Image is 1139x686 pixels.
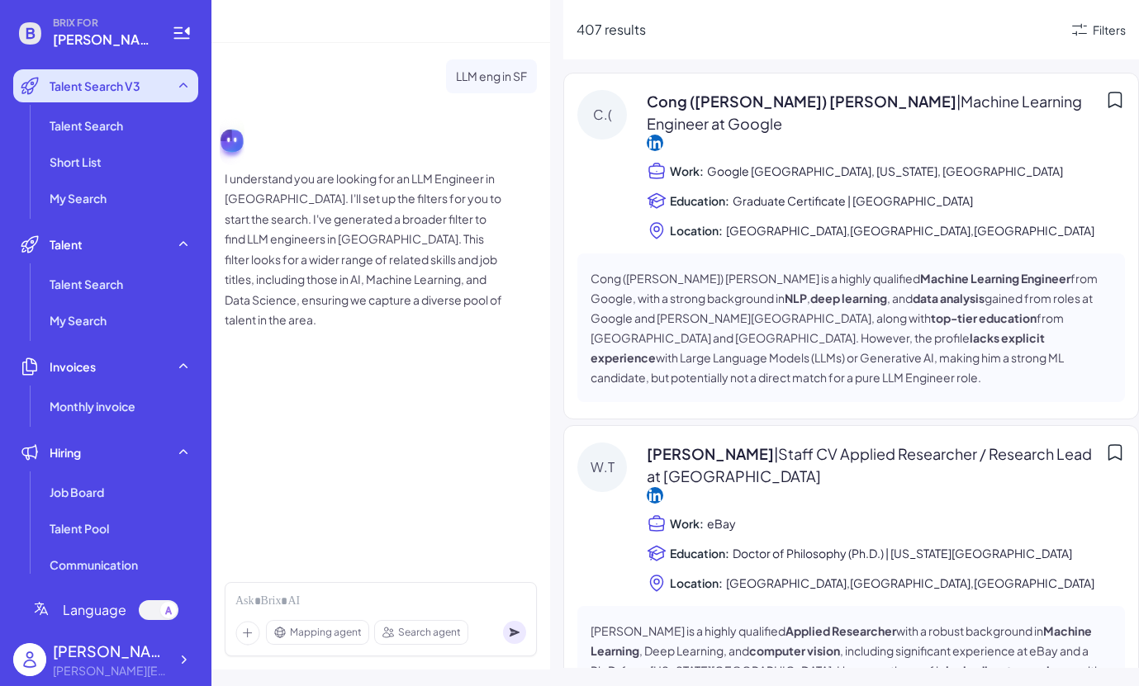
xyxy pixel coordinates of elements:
[50,484,104,500] span: Job Board
[577,442,627,492] div: W.T
[810,291,887,305] strong: deep learning
[670,222,723,239] span: Location:
[920,271,1070,286] strong: Machine Learning Engineer
[50,117,123,134] span: Talent Search
[785,623,896,638] strong: Applied Researcher
[50,276,123,292] span: Talent Search
[726,573,1094,593] span: [GEOGRAPHIC_DATA],[GEOGRAPHIC_DATA],[GEOGRAPHIC_DATA]
[647,442,1099,487] span: [PERSON_NAME]
[726,220,1094,240] span: [GEOGRAPHIC_DATA],[GEOGRAPHIC_DATA],[GEOGRAPHIC_DATA]
[50,444,81,461] span: Hiring
[53,662,168,679] div: fiona.jjsun@gmail.com
[13,643,46,676] img: user_logo.png
[53,17,152,30] span: BRIX FOR
[63,600,126,620] span: Language
[225,168,505,330] p: I understand you are looking for an LLM Engineer in [GEOGRAPHIC_DATA]. I'll set up the filters fo...
[591,268,1112,387] p: Cong ([PERSON_NAME]) [PERSON_NAME] is a highly qualified from Google, with a strong background in...
[913,291,985,305] strong: data analysis
[50,556,138,573] span: Communication
[50,398,135,414] span: Monthly invoice
[577,21,646,38] span: 407 results
[647,444,1092,485] span: | Staff CV Applied Researcher / Research Lead at [GEOGRAPHIC_DATA]
[50,236,83,253] span: Talent
[670,192,729,209] span: Education:
[53,640,168,662] div: Fiona Sun
[733,191,973,211] span: Graduate Certificate | [GEOGRAPHIC_DATA]
[670,575,723,591] span: Location:
[946,663,1079,678] strong: lacks direct experience
[577,90,627,140] div: C.(
[785,291,807,305] strong: NLP
[707,513,738,533] span: eBay
[931,310,1037,325] strong: top-tier education
[50,190,107,206] span: My Search
[749,643,840,658] strong: computer vision
[50,520,109,537] span: Talent Pool
[50,312,107,329] span: My Search
[670,545,729,561] span: Education:
[50,358,96,375] span: Invoices
[456,66,527,87] p: LLM eng in SF
[50,154,102,170] span: Short List
[290,625,362,640] span: Mapping agent
[707,161,1063,181] span: Google [GEOGRAPHIC_DATA], [US_STATE], [GEOGRAPHIC_DATA]
[733,543,1072,563] span: Doctor of Philosophy (Ph.D.) | [US_STATE][GEOGRAPHIC_DATA]
[647,90,1099,135] span: Cong ([PERSON_NAME]) [PERSON_NAME]
[670,515,704,532] span: Work:
[50,78,140,94] span: Talent Search V3
[1093,21,1126,39] div: Filters
[53,30,152,50] span: fiona.jjsun@gmail.com
[398,625,461,640] span: Search agent
[670,163,704,179] span: Work:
